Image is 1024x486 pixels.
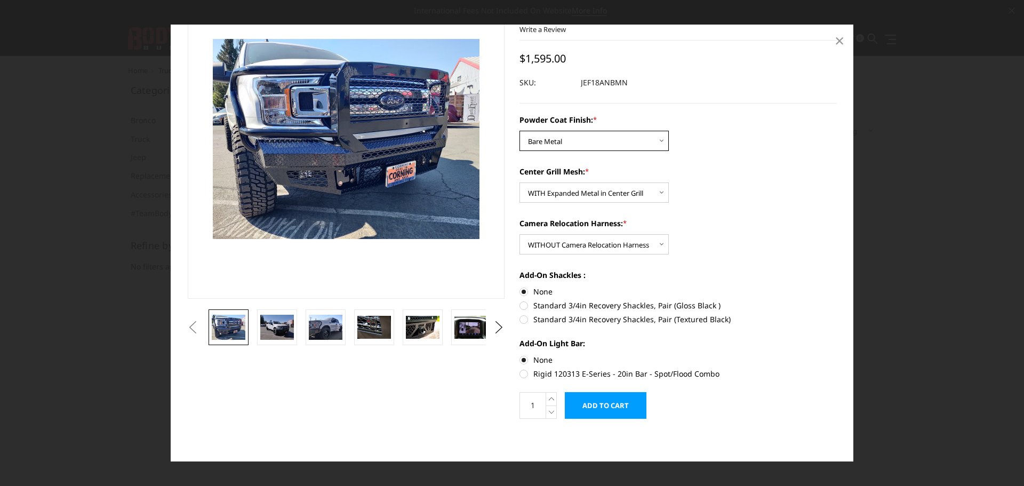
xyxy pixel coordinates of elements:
[519,314,837,325] label: Standard 3/4in Recovery Shackles, Pair (Textured Black)
[565,392,646,419] input: Add to Cart
[491,320,507,336] button: Next
[581,73,628,92] dd: JEF18ANBMN
[519,166,837,177] label: Center Grill Mesh:
[519,51,566,66] span: $1,595.00
[260,315,294,340] img: 2018-2020 Ford F150 - FT Series - Extreme Front Bumper
[519,218,837,229] label: Camera Relocation Harness:
[831,32,848,49] a: Close
[357,316,391,339] img: 2018-2020 Ford F150 - FT Series - Extreme Front Bumper
[519,25,566,34] a: Write a Review
[835,29,844,52] span: ×
[519,269,837,281] label: Add-On Shackles :
[454,316,488,339] img: Clear View Camera: Relocate your front camera and keep the functionality completely.
[519,338,837,349] label: Add-On Light Bar:
[519,73,573,92] dt: SKU:
[212,315,245,340] img: 2018-2020 Ford F150 - FT Series - Extreme Front Bumper
[519,300,837,311] label: Standard 3/4in Recovery Shackles, Pair (Gloss Black )
[519,286,837,297] label: None
[406,316,439,339] img: 2018-2020 Ford F150 - FT Series - Extreme Front Bumper
[519,368,837,379] label: Rigid 120313 E-Series - 20in Bar - Spot/Flood Combo
[519,354,837,365] label: None
[519,114,837,125] label: Powder Coat Finish:
[185,320,201,336] button: Previous
[309,315,342,340] img: 2018-2020 Ford F150 - FT Series - Extreme Front Bumper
